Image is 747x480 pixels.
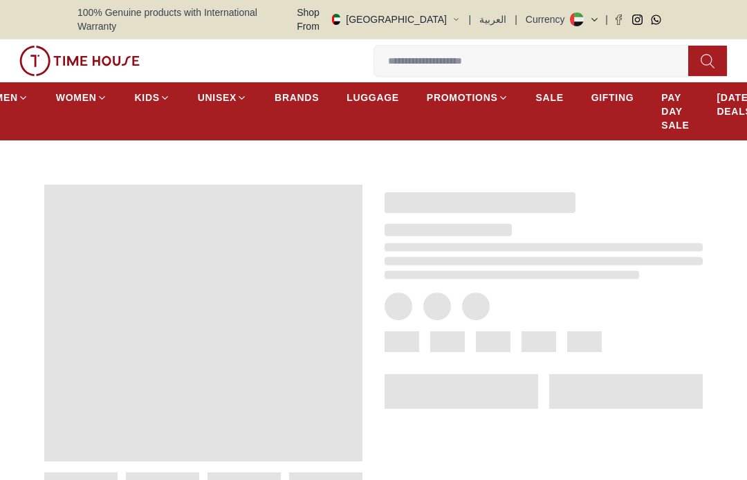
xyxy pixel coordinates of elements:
[427,91,498,104] span: PROMOTIONS
[77,6,290,33] span: 100% Genuine products with International Warranty
[605,12,608,26] span: |
[479,12,506,26] button: العربية
[469,12,472,26] span: |
[347,85,399,110] a: LUGGAGE
[526,12,571,26] div: Currency
[198,85,247,110] a: UNISEX
[135,85,170,110] a: KIDS
[614,15,624,25] a: Facebook
[56,91,97,104] span: WOMEN
[632,15,643,25] a: Instagram
[56,85,107,110] a: WOMEN
[332,14,340,25] img: United Arab Emirates
[536,85,564,110] a: SALE
[515,12,517,26] span: |
[651,15,661,25] a: Whatsapp
[198,91,237,104] span: UNISEX
[275,91,319,104] span: BRANDS
[591,91,634,104] span: GIFTING
[661,91,689,132] span: PAY DAY SALE
[290,6,461,33] button: Shop From[GEOGRAPHIC_DATA]
[19,46,140,76] img: ...
[427,85,508,110] a: PROMOTIONS
[661,85,689,138] a: PAY DAY SALE
[275,85,319,110] a: BRANDS
[536,91,564,104] span: SALE
[591,85,634,110] a: GIFTING
[347,91,399,104] span: LUGGAGE
[135,91,160,104] span: KIDS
